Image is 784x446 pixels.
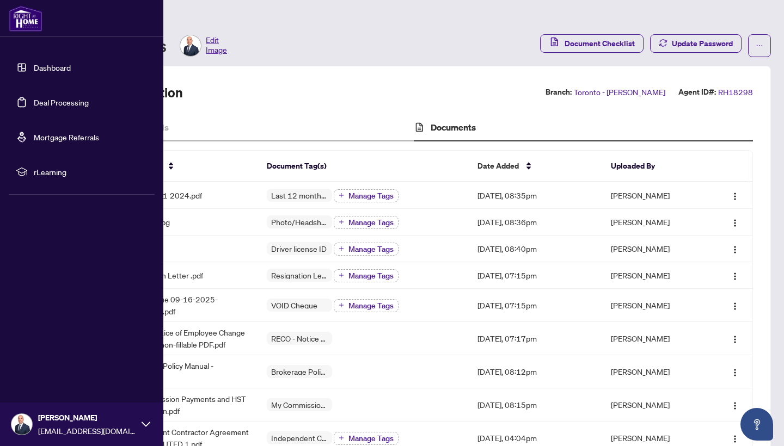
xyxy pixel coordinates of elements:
[126,393,249,417] span: My Commission Payments and HST Registration.pdf
[678,86,716,98] label: Agent ID#:
[469,388,602,422] td: [DATE], 08:15pm
[731,192,739,201] img: Logo
[726,396,744,413] button: Logo
[602,262,708,289] td: [PERSON_NAME]
[726,296,744,314] button: Logo
[477,160,519,172] span: Date Added
[334,243,399,256] button: Manage Tags
[469,289,602,322] td: [DATE], 07:15pm
[339,193,344,198] span: plus
[731,435,739,443] img: Logo
[334,269,399,282] button: Manage Tags
[334,189,399,202] button: Manage Tags
[126,189,202,201] span: Damian 871 2024.pdf
[38,412,136,424] span: [PERSON_NAME]
[650,34,742,53] button: Update Password
[731,401,739,410] img: Logo
[339,302,344,308] span: plus
[672,35,733,52] span: Update Password
[565,35,635,52] span: Document Checklist
[267,271,332,279] span: Resignation Letter (From previous Brokerage)
[469,262,602,289] td: [DATE], 07:15pm
[267,334,332,342] span: RECO - Notice of Employee Change
[34,166,147,178] span: rLearning
[740,408,773,441] button: Open asap
[348,192,394,200] span: Manage Tags
[469,236,602,262] td: [DATE], 08:40pm
[38,425,136,437] span: [EMAIL_ADDRESS][DOMAIN_NAME]
[574,86,665,98] span: Toronto - [PERSON_NAME]
[731,335,739,344] img: Logo
[469,322,602,355] td: [DATE], 07:17pm
[731,272,739,281] img: Logo
[334,299,399,312] button: Manage Tags
[348,245,394,253] span: Manage Tags
[267,434,332,442] span: Independent Contractor Agreement
[126,293,249,317] span: Void Cheque 09-16-2025-101014-1.pdf
[348,435,394,442] span: Manage Tags
[469,209,602,236] td: [DATE], 08:36pm
[602,209,708,236] td: [PERSON_NAME]
[731,368,739,377] img: Logo
[258,151,469,182] th: Document Tag(s)
[11,414,32,435] img: Profile Icon
[267,368,332,375] span: Brokerage Policy Manual
[602,388,708,422] td: [PERSON_NAME]
[602,182,708,209] td: [PERSON_NAME]
[756,42,763,49] span: ellipsis
[602,289,708,322] td: [PERSON_NAME]
[267,218,332,226] span: Photo/Headshot
[540,34,644,53] button: Document Checklist
[126,269,203,281] span: Resignation Letter .pdf
[339,435,344,441] span: plus
[602,355,708,388] td: [PERSON_NAME]
[339,246,344,251] span: plus
[126,326,249,350] span: RECO - Notice of Employee Change - Transfer non-fillable PDF.pdf
[34,63,71,72] a: Dashboard
[469,182,602,209] td: [DATE], 08:35pm
[469,355,602,388] td: [DATE], 08:12pm
[602,151,708,182] th: Uploaded By
[34,132,99,142] a: Mortgage Referrals
[602,322,708,355] td: [PERSON_NAME]
[267,401,332,408] span: My Commission Payments & HST Registration
[726,213,744,231] button: Logo
[348,219,394,226] span: Manage Tags
[334,432,399,445] button: Manage Tags
[267,245,331,252] span: Driver license ID
[9,5,42,32] img: logo
[348,272,394,280] span: Manage Tags
[726,363,744,380] button: Logo
[731,245,739,254] img: Logo
[726,267,744,284] button: Logo
[726,240,744,257] button: Logo
[718,86,753,98] span: RH18298
[602,236,708,262] td: [PERSON_NAME]
[431,121,476,134] h4: Documents
[726,187,744,204] button: Logo
[731,219,739,227] img: Logo
[180,35,201,56] img: Profile Icon
[731,302,739,311] img: Logo
[117,151,258,182] th: File Name
[206,35,227,57] span: Edit Image
[339,219,344,225] span: plus
[267,301,322,309] span: VOID Cheque
[334,216,399,229] button: Manage Tags
[726,330,744,347] button: Logo
[126,360,249,383] span: Brokerage Policy Manual - [DATE].pdf
[34,97,89,107] a: Deal Processing
[546,86,572,98] label: Branch:
[339,272,344,278] span: plus
[348,302,394,309] span: Manage Tags
[267,191,332,199] span: Last 12 months of transactions Report
[469,151,602,182] th: Date Added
